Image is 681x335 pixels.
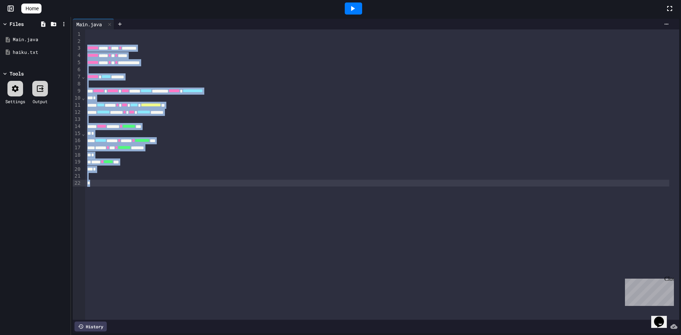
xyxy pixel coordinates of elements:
[73,102,82,109] div: 11
[73,52,82,59] div: 4
[651,307,674,328] iframe: chat widget
[3,3,49,45] div: Chat with us now!Close
[73,19,114,29] div: Main.java
[73,116,82,123] div: 13
[73,38,82,45] div: 2
[73,31,82,38] div: 1
[73,21,105,28] div: Main.java
[73,109,82,116] div: 12
[73,95,82,102] div: 10
[73,152,82,159] div: 18
[13,36,68,43] div: Main.java
[73,137,82,144] div: 16
[622,276,674,306] iframe: chat widget
[73,173,82,180] div: 21
[10,70,24,77] div: Tools
[10,20,24,28] div: Files
[73,59,82,66] div: 5
[33,98,48,105] div: Output
[73,73,82,80] div: 7
[73,144,82,151] div: 17
[82,131,85,136] span: Fold line
[82,74,85,79] span: Fold line
[26,5,39,12] span: Home
[5,98,25,105] div: Settings
[73,130,82,137] div: 15
[73,66,82,73] div: 6
[13,49,68,56] div: haiku.txt
[73,88,82,95] div: 9
[74,322,107,331] div: History
[82,95,85,101] span: Fold line
[73,166,82,173] div: 20
[73,80,82,88] div: 8
[73,45,82,52] div: 3
[73,158,82,166] div: 19
[21,4,41,13] a: Home
[73,180,82,187] div: 22
[73,123,82,130] div: 14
